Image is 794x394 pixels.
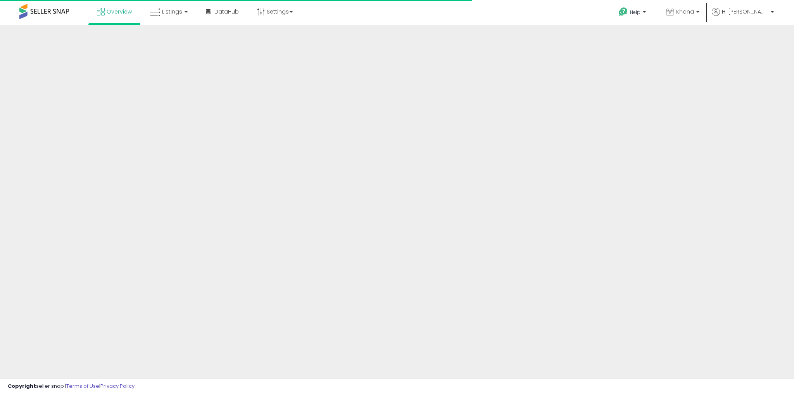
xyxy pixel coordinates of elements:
[162,8,182,15] span: Listings
[712,8,774,25] a: Hi [PERSON_NAME]
[722,8,768,15] span: Hi [PERSON_NAME]
[214,8,239,15] span: DataHub
[630,9,640,15] span: Help
[107,8,132,15] span: Overview
[613,1,654,25] a: Help
[618,7,628,17] i: Get Help
[676,8,694,15] span: Khana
